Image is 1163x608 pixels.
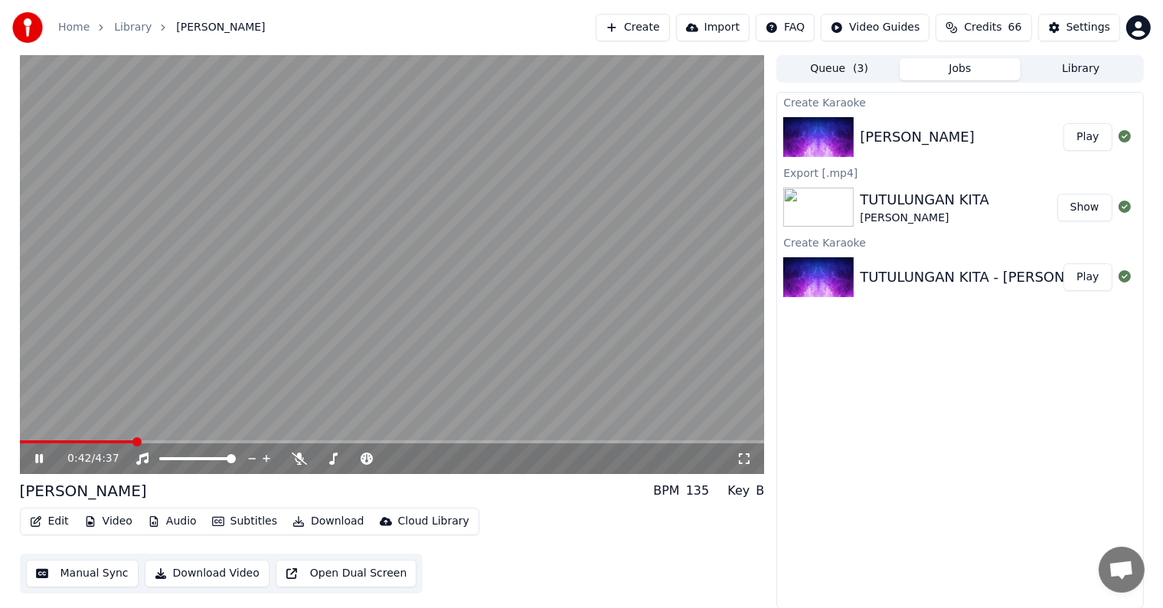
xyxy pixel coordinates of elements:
[1038,14,1120,41] button: Settings
[1008,20,1022,35] span: 66
[176,20,265,35] span: [PERSON_NAME]
[145,560,270,587] button: Download Video
[756,482,764,500] div: B
[821,14,929,41] button: Video Guides
[95,451,119,466] span: 4:37
[58,20,90,35] a: Home
[686,482,710,500] div: 135
[276,560,417,587] button: Open Dual Screen
[936,14,1031,41] button: Credits66
[1057,194,1112,221] button: Show
[286,511,371,532] button: Download
[860,189,989,211] div: TUTULUNGAN KITA
[1099,547,1145,593] div: Open chat
[142,511,203,532] button: Audio
[777,93,1142,111] div: Create Karaoke
[78,511,139,532] button: Video
[206,511,283,532] button: Subtitles
[860,211,989,226] div: [PERSON_NAME]
[67,451,104,466] div: /
[1063,123,1112,151] button: Play
[114,20,152,35] a: Library
[756,14,815,41] button: FAQ
[12,12,43,43] img: youka
[853,61,868,77] span: ( 3 )
[67,451,91,466] span: 0:42
[860,266,1117,288] div: TUTULUNGAN KITA - [PERSON_NAME]
[596,14,670,41] button: Create
[964,20,1001,35] span: Credits
[900,58,1021,80] button: Jobs
[20,480,147,502] div: [PERSON_NAME]
[777,163,1142,181] div: Export [.mp4]
[58,20,266,35] nav: breadcrumb
[24,511,75,532] button: Edit
[676,14,750,41] button: Import
[1063,263,1112,291] button: Play
[777,233,1142,251] div: Create Karaoke
[1021,58,1142,80] button: Library
[727,482,750,500] div: Key
[26,560,139,587] button: Manual Sync
[398,514,469,529] div: Cloud Library
[653,482,679,500] div: BPM
[1067,20,1110,35] div: Settings
[779,58,900,80] button: Queue
[860,126,975,148] div: [PERSON_NAME]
